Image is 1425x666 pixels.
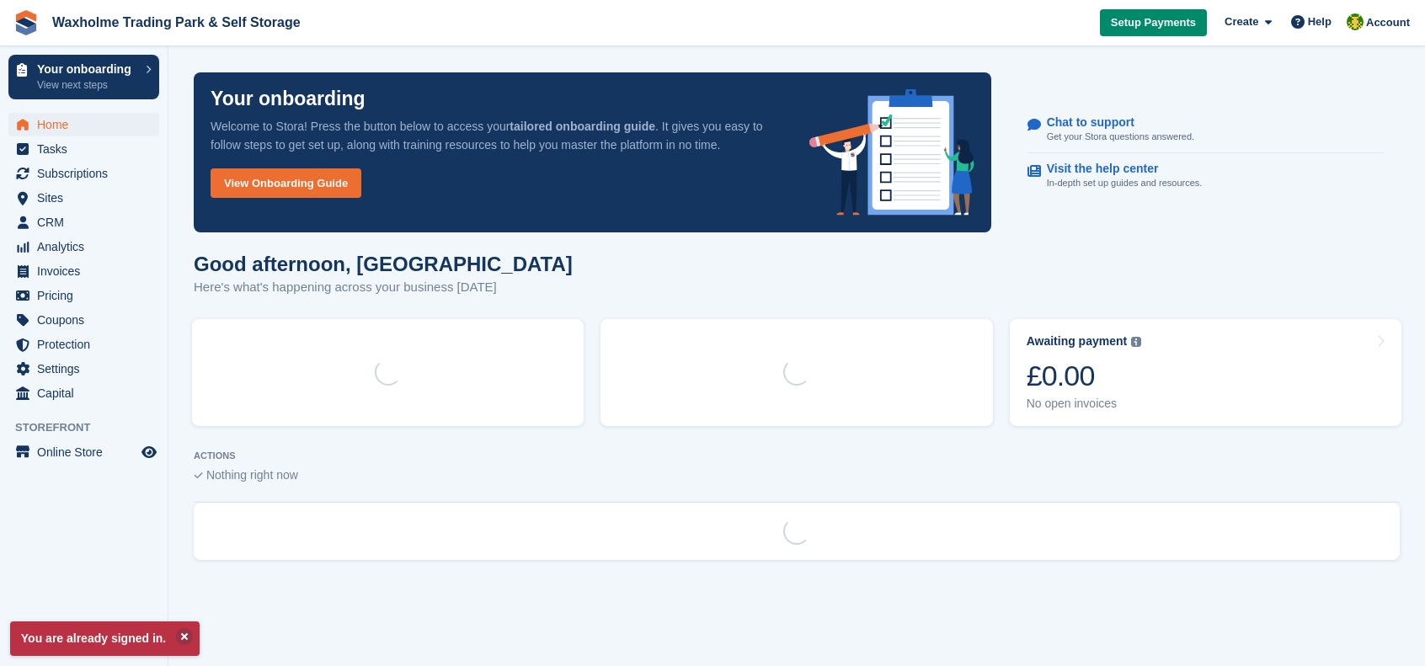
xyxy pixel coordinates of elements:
a: Waxholme Trading Park & Self Storage [45,8,307,36]
img: blank_slate_check_icon-ba018cac091ee9be17c0a81a6c232d5eb81de652e7a59be601be346b1b6ddf79.svg [194,472,203,479]
a: menu [8,381,159,405]
a: Your onboarding View next steps [8,55,159,99]
span: Setup Payments [1111,14,1196,31]
p: Get your Stora questions answered. [1047,130,1194,144]
a: menu [8,162,159,185]
span: Pricing [37,284,138,307]
a: menu [8,186,159,210]
p: ACTIONS [194,450,1400,461]
a: menu [8,235,159,258]
a: Preview store [139,442,159,462]
span: Nothing right now [206,468,298,482]
span: CRM [37,210,138,234]
a: View Onboarding Guide [211,168,361,198]
span: Settings [37,357,138,381]
a: menu [8,284,159,307]
a: menu [8,137,159,161]
img: onboarding-info-6c161a55d2c0e0a8cae90662b2fe09162a5109e8cc188191df67fb4f79e88e88.svg [809,89,974,216]
a: Visit the help center In-depth set up guides and resources. [1027,153,1384,199]
span: Account [1366,14,1410,31]
div: No open invoices [1027,397,1142,411]
img: icon-info-grey-7440780725fd019a000dd9b08b2336e03edf1995a4989e88bcd33f0948082b44.svg [1131,337,1141,347]
div: Awaiting payment [1027,334,1128,349]
span: Capital [37,381,138,405]
a: menu [8,357,159,381]
span: Help [1308,13,1332,30]
span: Tasks [37,137,138,161]
span: Invoices [37,259,138,283]
a: Awaiting payment £0.00 No open invoices [1010,319,1401,426]
a: menu [8,113,159,136]
strong: tailored onboarding guide [510,120,655,133]
p: Here's what's happening across your business [DATE] [194,278,573,297]
span: Home [37,113,138,136]
div: £0.00 [1027,359,1142,393]
span: Storefront [15,419,168,436]
a: menu [8,440,159,464]
span: Create [1225,13,1258,30]
p: In-depth set up guides and resources. [1047,176,1203,190]
a: menu [8,308,159,332]
span: Coupons [37,308,138,332]
h1: Good afternoon, [GEOGRAPHIC_DATA] [194,253,573,275]
a: Setup Payments [1100,9,1207,37]
span: Online Store [37,440,138,464]
p: Welcome to Stora! Press the button below to access your . It gives you easy to follow steps to ge... [211,117,782,154]
span: Sites [37,186,138,210]
p: Chat to support [1047,115,1181,130]
a: menu [8,333,159,356]
p: You are already signed in. [10,621,200,656]
img: stora-icon-8386f47178a22dfd0bd8f6a31ec36ba5ce8667c1dd55bd0f319d3a0aa187defe.svg [13,10,39,35]
a: menu [8,210,159,234]
p: Visit the help center [1047,162,1189,176]
p: Your onboarding [37,63,137,75]
p: Your onboarding [211,89,366,109]
span: Subscriptions [37,162,138,185]
img: Waxholme Self Storage [1347,13,1364,30]
span: Protection [37,333,138,356]
a: menu [8,259,159,283]
p: View next steps [37,77,137,93]
span: Analytics [37,235,138,258]
a: Chat to support Get your Stora questions answered. [1027,107,1384,153]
